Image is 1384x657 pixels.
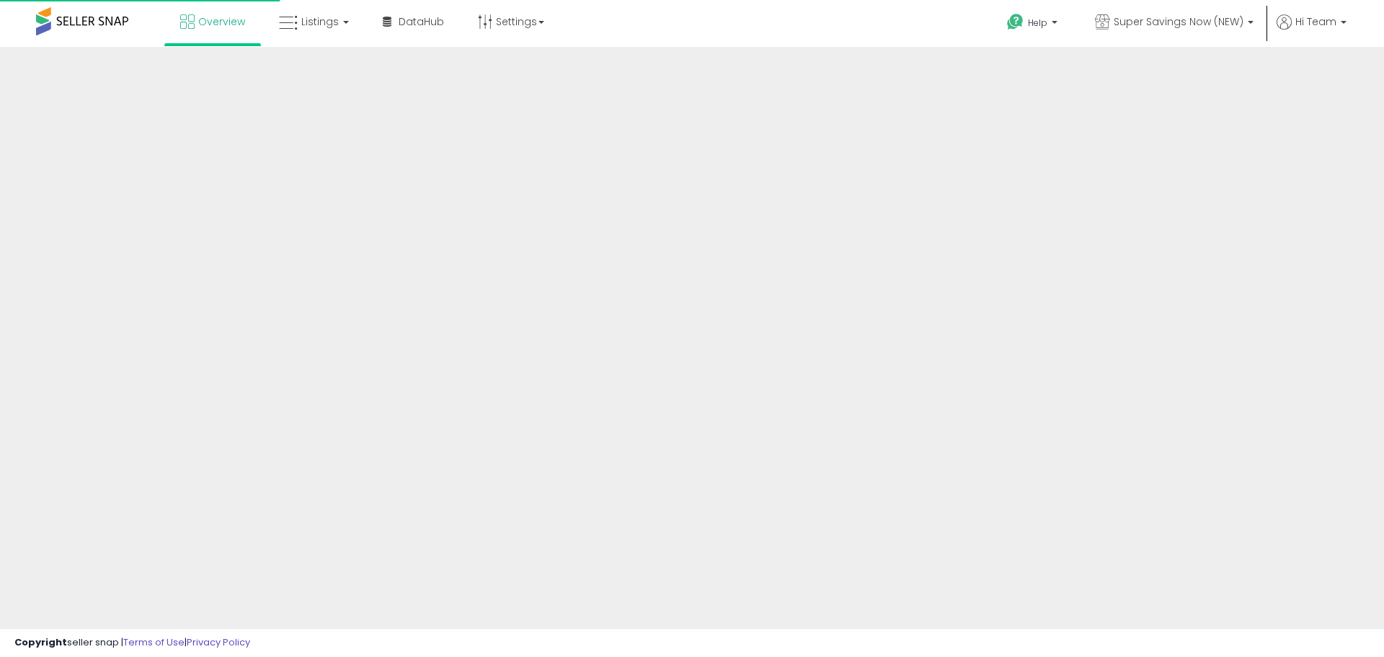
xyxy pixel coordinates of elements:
[123,635,185,649] a: Terms of Use
[301,14,339,29] span: Listings
[1028,17,1047,29] span: Help
[995,2,1072,47] a: Help
[1277,14,1347,47] a: Hi Team
[1114,14,1243,29] span: Super Savings Now (NEW)
[1006,13,1024,31] i: Get Help
[14,636,250,650] div: seller snap | |
[187,635,250,649] a: Privacy Policy
[14,635,67,649] strong: Copyright
[198,14,245,29] span: Overview
[1295,14,1336,29] span: Hi Team
[399,14,444,29] span: DataHub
